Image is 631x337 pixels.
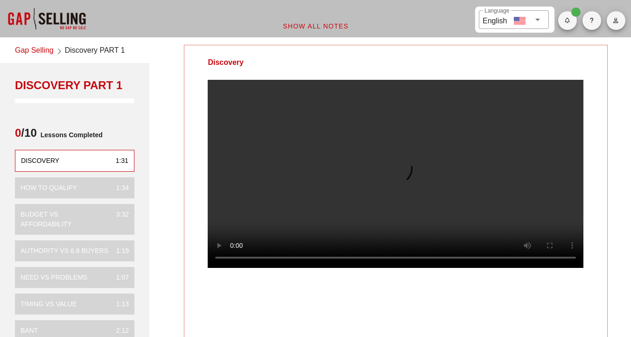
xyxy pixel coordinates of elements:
[21,326,38,336] div: BANT
[184,45,267,80] div: Discovery
[21,273,87,282] div: Need vs Problems
[109,273,129,282] div: 1:07
[21,183,77,193] div: How To Qualify
[37,126,103,144] span: Lessons Completed
[484,7,509,14] label: Language
[109,183,129,193] div: 1:34
[15,78,134,93] div: Discovery PART 1
[109,210,129,229] div: 3:32
[109,246,129,256] div: 1:19
[21,246,108,256] div: Authority vs 6.8 Buyers
[483,13,507,27] div: English
[282,22,349,30] span: Show All Notes
[479,10,549,29] div: LanguageEnglish
[21,156,59,166] div: Discovery
[21,210,109,229] div: Budget vs Affordability
[109,299,129,309] div: 1:13
[15,45,54,57] a: Gap Selling
[15,126,21,139] span: 0
[275,18,356,35] button: Show All Notes
[15,126,37,144] span: /10
[21,299,77,309] div: Timing vs Value
[571,7,581,17] span: Badge
[108,156,128,166] div: 1:31
[65,45,125,57] span: Discovery PART 1
[109,326,129,336] div: 2:12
